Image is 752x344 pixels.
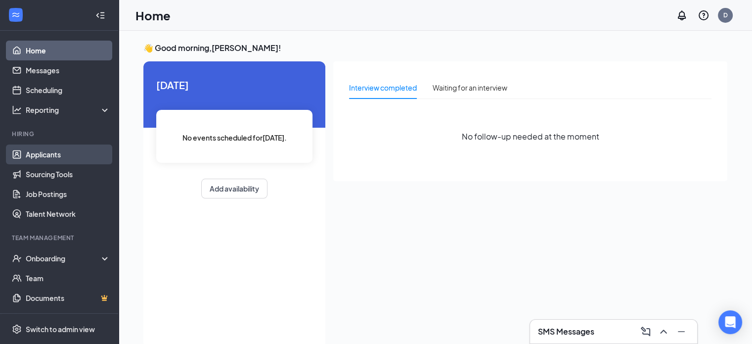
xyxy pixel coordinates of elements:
[12,130,108,138] div: Hiring
[433,82,507,93] div: Waiting for an interview
[26,145,110,164] a: Applicants
[462,130,599,143] span: No follow-up needed at the moment
[26,308,110,328] a: SurveysCrown
[26,105,111,115] div: Reporting
[723,11,728,19] div: D
[12,253,22,263] svg: UserCheck
[638,324,654,340] button: ComposeMessage
[26,41,110,60] a: Home
[26,324,95,334] div: Switch to admin view
[640,326,652,338] svg: ComposeMessage
[698,9,709,21] svg: QuestionInfo
[135,7,171,24] h1: Home
[675,326,687,338] svg: Minimize
[656,324,671,340] button: ChevronUp
[718,310,742,334] div: Open Intercom Messenger
[26,164,110,184] a: Sourcing Tools
[12,234,108,242] div: Team Management
[26,204,110,224] a: Talent Network
[26,288,110,308] a: DocumentsCrown
[26,60,110,80] a: Messages
[26,253,102,263] div: Onboarding
[12,324,22,334] svg: Settings
[201,179,267,198] button: Add availability
[676,9,688,21] svg: Notifications
[26,184,110,204] a: Job Postings
[538,326,594,337] h3: SMS Messages
[143,43,727,53] h3: 👋 Good morning, [PERSON_NAME] !
[12,105,22,115] svg: Analysis
[673,324,689,340] button: Minimize
[182,132,287,143] span: No events scheduled for [DATE] .
[26,80,110,100] a: Scheduling
[349,82,417,93] div: Interview completed
[11,10,21,20] svg: WorkstreamLogo
[95,10,105,20] svg: Collapse
[658,326,669,338] svg: ChevronUp
[26,268,110,288] a: Team
[156,77,312,93] span: [DATE]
